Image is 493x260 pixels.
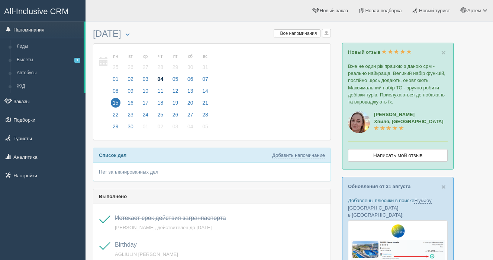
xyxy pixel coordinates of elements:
small: вс [200,53,210,60]
span: 08 [111,86,120,96]
a: Написать мой отзыв [348,149,448,162]
span: 01 [111,74,120,84]
span: Новый турист [419,8,450,13]
a: 15 [109,99,123,111]
span: 02 [126,74,135,84]
a: Добавить напоминание [272,152,325,158]
span: 1 [74,58,80,63]
span: × [441,182,446,191]
p: Добавлены плюсики в поиске : [348,197,448,218]
p: Вже не один рік працюю з даною срм - реально найкраща. Великий набір функцій, постійно щось додаю... [348,63,448,105]
small: чт [156,53,165,60]
span: 05 [200,122,210,131]
span: 30 [126,122,135,131]
span: Новая подборка [365,8,402,13]
a: Обновления от 31 августа [348,184,410,189]
span: 03 [171,122,180,131]
small: вт [126,53,135,60]
a: пт 29 [168,49,183,75]
a: 29 [109,122,123,134]
span: 28 [156,62,165,72]
span: 27 [141,62,150,72]
a: 04 [183,122,197,134]
span: 25 [111,62,120,72]
span: 12 [171,86,180,96]
a: 25 [154,111,168,122]
a: вс 31 [198,49,210,75]
a: сб 30 [183,49,197,75]
a: All-Inclusive CRM [0,0,85,21]
button: Close [441,49,446,56]
span: 26 [126,62,135,72]
span: 25 [156,110,165,119]
a: 13 [183,87,197,99]
span: 04 [186,122,195,131]
span: 27 [186,110,195,119]
span: Новый заказ [320,8,348,13]
span: 19 [171,98,180,108]
span: 03 [141,74,150,84]
a: чт 28 [154,49,168,75]
a: Fly&Joy [GEOGRAPHIC_DATA] в [GEOGRAPHIC_DATA] [348,198,432,218]
span: 28 [200,110,210,119]
a: 03 [138,75,152,87]
h3: [DATE] [93,29,331,40]
span: 21 [200,98,210,108]
b: Список дел [99,152,126,158]
span: 06 [186,74,195,84]
a: 01 [109,75,123,87]
span: 05 [171,74,180,84]
a: 16 [123,99,138,111]
span: Истекает срок действия загранпаспорта [115,215,226,221]
a: 05 [198,122,210,134]
a: 07 [198,75,210,87]
a: 02 [154,122,168,134]
a: 09 [123,87,138,99]
span: 16 [126,98,135,108]
a: Новый отзыв [348,49,412,55]
a: ср 27 [138,49,152,75]
a: 28 [198,111,210,122]
span: 23 [126,110,135,119]
a: 04 [154,75,168,87]
span: 04 [156,74,165,84]
a: Автобусы [13,66,84,80]
a: 26 [168,111,183,122]
a: 05 [168,75,183,87]
a: 06 [183,75,197,87]
span: 20 [186,98,195,108]
small: сб [186,53,195,60]
b: Выполнено [99,194,127,199]
a: [PERSON_NAME]Хвиля, [GEOGRAPHIC_DATA] [374,112,444,131]
a: Ж/Д [13,80,84,93]
span: 11 [156,86,165,96]
a: 23 [123,111,138,122]
span: Артем [467,8,481,13]
span: × [441,48,446,57]
a: 30 [123,122,138,134]
a: 20 [183,99,197,111]
a: 03 [168,122,183,134]
span: 14 [200,86,210,96]
a: AGLIULIN [PERSON_NAME] [115,251,178,257]
a: 21 [198,99,210,111]
a: 12 [168,87,183,99]
span: 01 [141,122,150,131]
span: 17 [141,98,150,108]
a: Лиды [13,40,84,53]
a: Birthday [115,241,137,248]
small: пт [171,53,180,60]
span: 10 [141,86,150,96]
a: 02 [123,75,138,87]
div: Нет запланированных дел [93,163,331,181]
a: 27 [183,111,197,122]
a: 08 [109,87,123,99]
a: [PERSON_NAME], действителен до [DATE] [115,225,212,230]
span: All-Inclusive CRM [4,7,69,16]
small: пн [111,53,120,60]
a: пн 25 [109,49,123,75]
span: 29 [111,122,120,131]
